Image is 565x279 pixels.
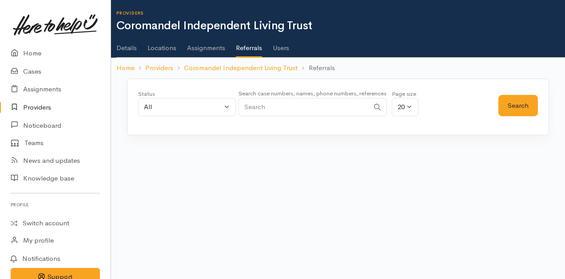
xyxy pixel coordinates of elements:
[11,199,100,211] h6: Profile
[298,63,334,73] li: Referrals
[116,20,565,32] h1: Coromandel Independent Living Trust
[239,98,369,116] input: Search
[116,11,565,16] h6: Providers
[138,98,236,116] button: All
[498,95,538,117] button: Search
[273,32,289,57] a: Users
[398,102,405,112] div: 20
[116,32,137,57] a: Details
[392,90,418,98] div: Page size
[116,63,135,73] a: Home
[392,98,418,116] button: 20
[239,90,386,97] small: Search case numbers, names, phone numbers, references
[138,90,236,98] div: Status
[184,63,298,73] a: Coromandel Independent Living Trust
[236,32,262,58] a: Referrals
[111,58,565,79] nav: breadcrumb
[145,63,173,73] a: Providers
[144,102,222,112] div: All
[187,32,225,57] a: Assignments
[147,32,176,57] a: Locations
